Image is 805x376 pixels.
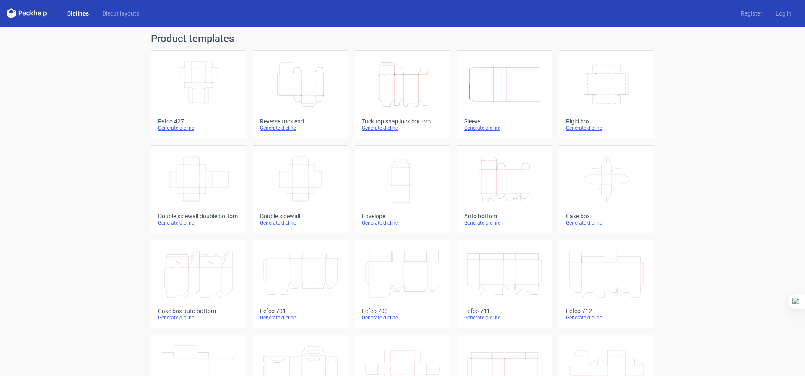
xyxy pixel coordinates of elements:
a: Fefco 703Generate dieline [355,240,450,328]
div: Reverse tuck end [260,118,341,125]
div: Generate dieline [362,219,443,226]
div: Cake box [566,213,647,219]
a: Fefco 701Generate dieline [253,240,348,328]
a: Rigid boxGenerate dieline [559,50,654,138]
div: Generate dieline [260,314,341,321]
div: Fefco 701 [260,308,341,314]
div: Sleeve [464,118,545,125]
a: Double sidewall double bottomGenerate dieline [151,145,246,233]
a: Double sidewallGenerate dieline [253,145,348,233]
a: Diecut layouts [96,9,146,18]
div: Tuck top snap lock bottom [362,118,443,125]
a: Auto bottomGenerate dieline [457,145,552,233]
div: Generate dieline [464,125,545,131]
div: Generate dieline [260,219,341,226]
div: Generate dieline [260,125,341,131]
a: Cake box auto bottomGenerate dieline [151,240,246,328]
div: Generate dieline [566,314,647,321]
div: Rigid box [566,118,647,125]
div: Cake box auto bottom [158,308,239,314]
div: Generate dieline [158,125,239,131]
div: Generate dieline [158,314,239,321]
div: Generate dieline [362,314,443,321]
div: Generate dieline [566,125,647,131]
div: Fefco 703 [362,308,443,314]
div: Generate dieline [362,125,443,131]
a: Fefco 711Generate dieline [457,240,552,328]
h1: Product templates [151,34,654,44]
div: Fefco 711 [464,308,545,314]
div: Generate dieline [158,219,239,226]
a: Reverse tuck endGenerate dieline [253,50,348,138]
div: Auto bottom [464,213,545,219]
a: Fefco 427Generate dieline [151,50,246,138]
a: SleeveGenerate dieline [457,50,552,138]
a: Fefco 712Generate dieline [559,240,654,328]
div: Double sidewall [260,213,341,219]
div: Fefco 427 [158,118,239,125]
div: Envelope [362,213,443,219]
a: Cake boxGenerate dieline [559,145,654,233]
div: Fefco 712 [566,308,647,314]
a: Register [734,9,769,18]
div: Generate dieline [464,219,545,226]
div: Generate dieline [566,219,647,226]
a: Log in [769,9,798,18]
a: Tuck top snap lock bottomGenerate dieline [355,50,450,138]
a: Dielines [60,9,96,18]
a: EnvelopeGenerate dieline [355,145,450,233]
div: Generate dieline [464,314,545,321]
div: Double sidewall double bottom [158,213,239,219]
